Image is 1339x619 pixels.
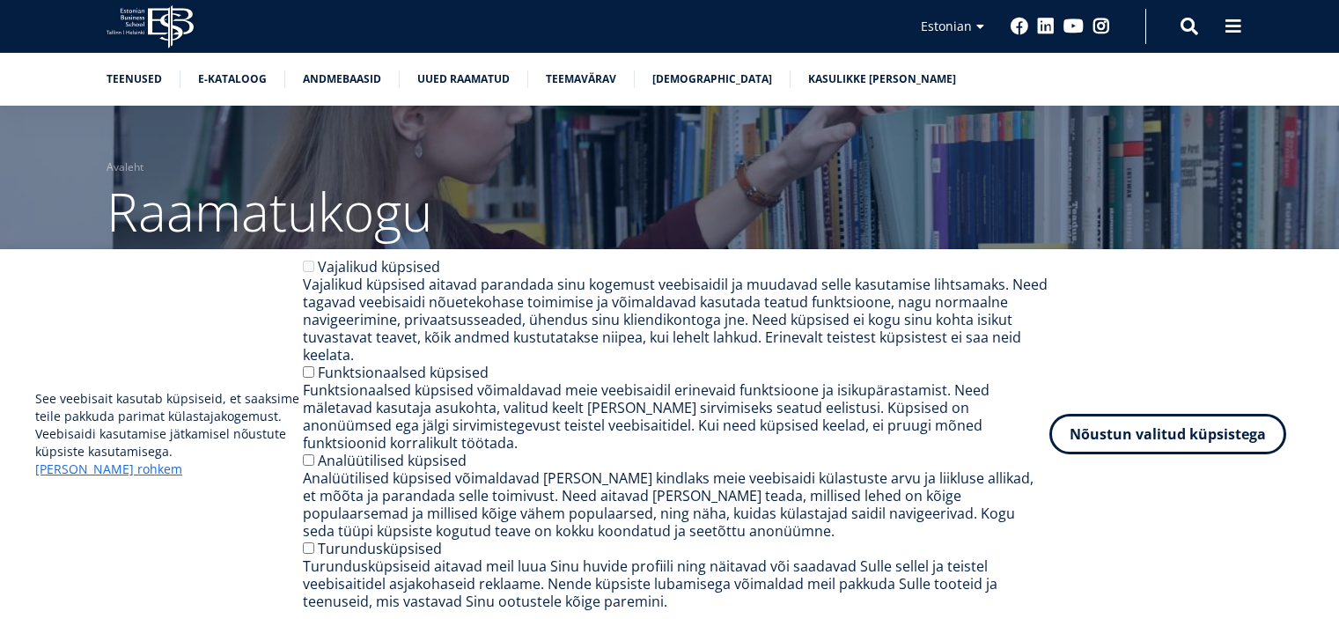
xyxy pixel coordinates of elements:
[303,557,1049,610] div: Turundusküpsiseid aitavad meil luua Sinu huvide profiili ning näitavad või saadavad Sulle sellel ...
[652,70,772,88] a: [DEMOGRAPHIC_DATA]
[417,70,510,88] a: Uued raamatud
[1093,18,1110,35] a: Instagram
[107,158,143,176] a: Avaleht
[107,70,162,88] a: Teenused
[1063,18,1084,35] a: Youtube
[808,70,956,88] a: Kasulikke [PERSON_NAME]
[198,70,267,88] a: E-kataloog
[303,276,1049,364] div: Vajalikud küpsised aitavad parandada sinu kogemust veebisaidil ja muudavad selle kasutamise lihts...
[318,451,467,470] label: Analüütilised küpsised
[107,175,432,247] span: Raamatukogu
[303,381,1049,452] div: Funktsionaalsed küpsised võimaldavad meie veebisaidil erinevaid funktsioone ja isikupärastamist. ...
[318,257,440,276] label: Vajalikud küpsised
[35,390,303,478] p: See veebisait kasutab küpsiseid, et saaksime teile pakkuda parimat külastajakogemust. Veebisaidi ...
[546,70,616,88] a: Teemavärav
[35,461,182,478] a: [PERSON_NAME] rohkem
[1011,18,1028,35] a: Facebook
[318,539,442,558] label: Turundusküpsised
[303,469,1049,540] div: Analüütilised küpsised võimaldavad [PERSON_NAME] kindlaks meie veebisaidi külastuste arvu ja liik...
[318,363,489,382] label: Funktsionaalsed küpsised
[1049,414,1286,454] button: Nõustun valitud küpsistega
[1037,18,1055,35] a: Linkedin
[303,70,381,88] a: Andmebaasid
